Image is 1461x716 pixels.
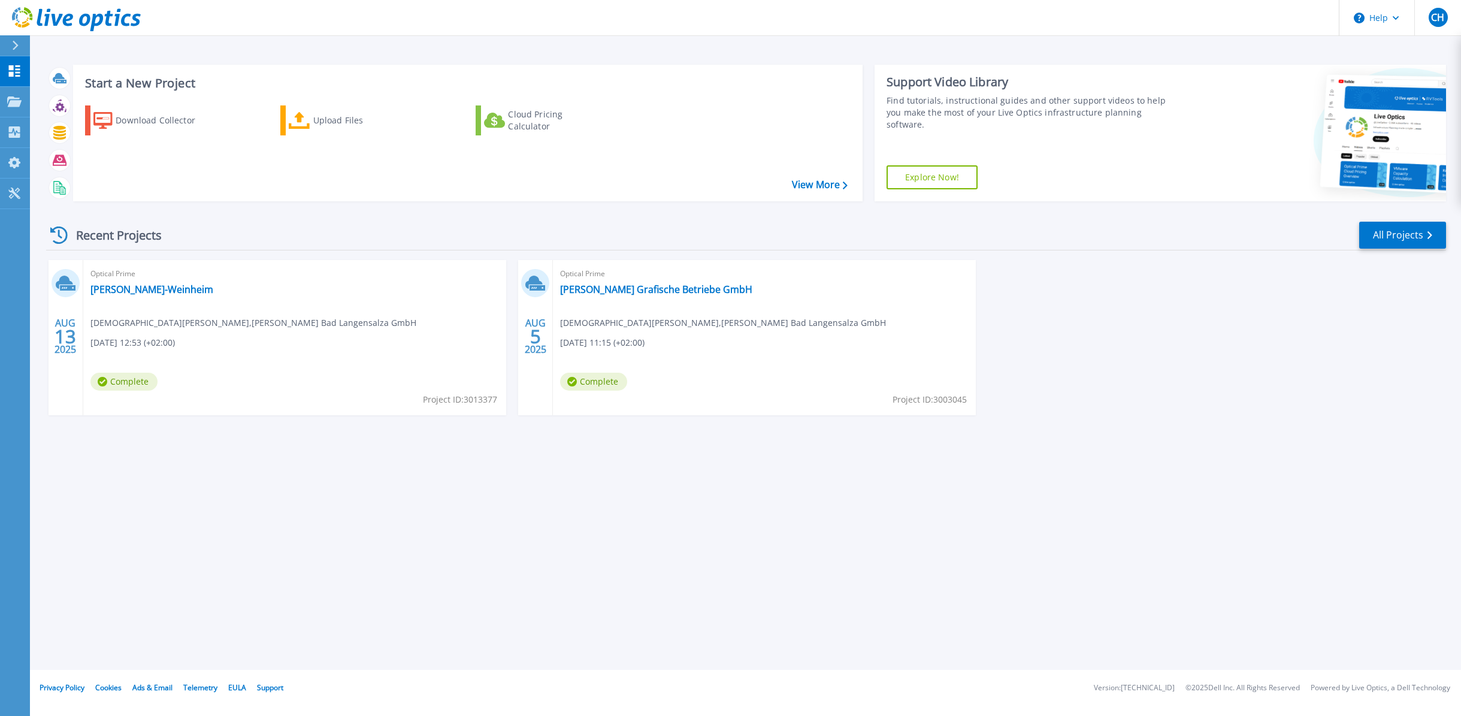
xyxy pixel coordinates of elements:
[792,179,848,191] a: View More
[560,373,627,391] span: Complete
[887,95,1181,131] div: Find tutorials, instructional guides and other support videos to help you make the most of your L...
[423,393,497,406] span: Project ID: 3013377
[132,682,173,693] a: Ads & Email
[257,682,283,693] a: Support
[95,682,122,693] a: Cookies
[55,331,76,342] span: 13
[116,108,211,132] div: Download Collector
[524,315,547,358] div: AUG 2025
[85,77,847,90] h3: Start a New Project
[1311,684,1450,692] li: Powered by Live Optics, a Dell Technology
[887,165,978,189] a: Explore Now!
[508,108,604,132] div: Cloud Pricing Calculator
[1431,13,1444,22] span: CH
[893,393,967,406] span: Project ID: 3003045
[887,74,1181,90] div: Support Video Library
[1094,684,1175,692] li: Version: [TECHNICAL_ID]
[85,105,219,135] a: Download Collector
[90,373,158,391] span: Complete
[313,108,409,132] div: Upload Files
[560,283,752,295] a: [PERSON_NAME] Grafische Betriebe GmbH
[90,267,499,280] span: Optical Prime
[1185,684,1300,692] li: © 2025 Dell Inc. All Rights Reserved
[46,220,178,250] div: Recent Projects
[90,283,213,295] a: [PERSON_NAME]-Weinheim
[40,682,84,693] a: Privacy Policy
[90,316,416,330] span: [DEMOGRAPHIC_DATA][PERSON_NAME] , [PERSON_NAME] Bad Langensalza GmbH
[183,682,217,693] a: Telemetry
[1359,222,1446,249] a: All Projects
[476,105,609,135] a: Cloud Pricing Calculator
[90,336,175,349] span: [DATE] 12:53 (+02:00)
[530,331,541,342] span: 5
[280,105,414,135] a: Upload Files
[560,267,969,280] span: Optical Prime
[560,316,886,330] span: [DEMOGRAPHIC_DATA][PERSON_NAME] , [PERSON_NAME] Bad Langensalza GmbH
[560,336,645,349] span: [DATE] 11:15 (+02:00)
[54,315,77,358] div: AUG 2025
[228,682,246,693] a: EULA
